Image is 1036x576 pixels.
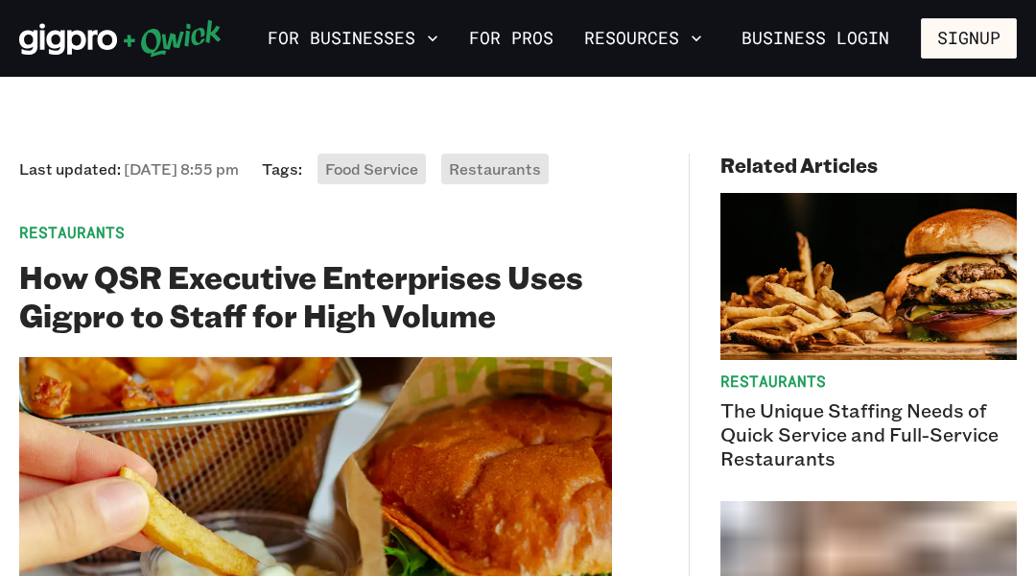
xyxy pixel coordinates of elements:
h2: How QSR Executive Enterprises Uses Gigpro to Staff for High Volume [19,257,612,334]
span: Restaurants [19,223,612,242]
a: For Pros [461,22,561,55]
p: The Unique Staffing Needs of Quick Service and Full-Service Restaurants [720,398,1017,470]
a: Business Login [725,18,906,59]
span: Tags: [262,159,302,179]
button: Signup [921,18,1017,59]
button: For Businesses [260,22,446,55]
span: Restaurants [720,372,1017,391]
span: Food Service [325,158,418,179]
h4: Related Articles [720,154,1017,178]
span: Last updated: [19,159,239,179]
span: Restaurants [449,158,541,179]
img: The Unique Staffing Needs of Quick Service and Full-Service Restaurants [720,193,1017,360]
button: Resources [577,22,710,55]
span: [DATE] 8:55 pm [124,158,239,179]
a: RestaurantsThe Unique Staffing Needs of Quick Service and Full-Service Restaurants [720,193,1017,470]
